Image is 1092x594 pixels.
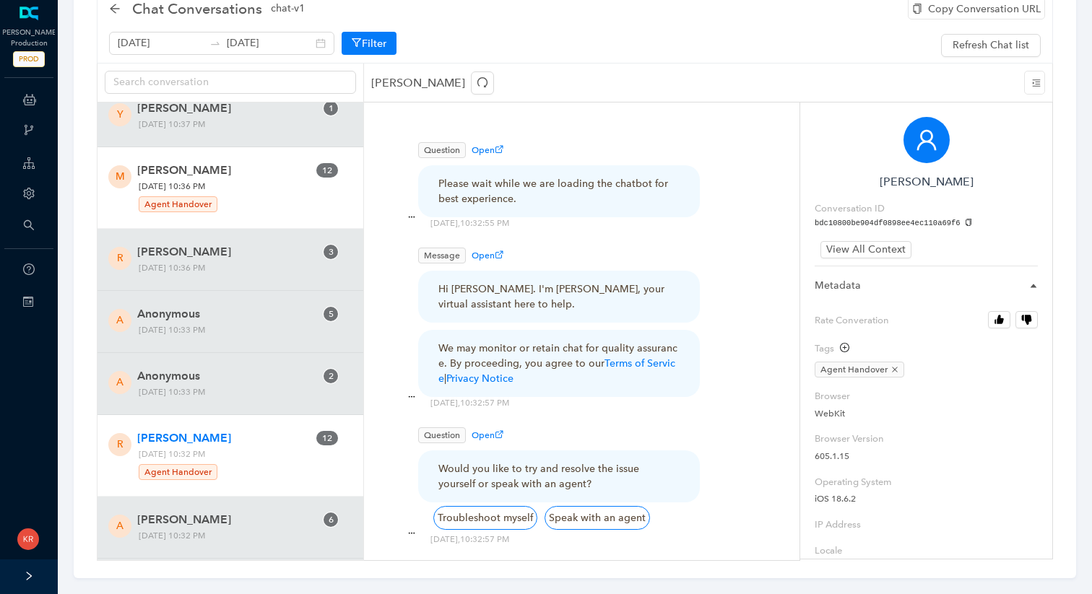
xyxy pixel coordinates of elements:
[134,323,298,338] span: [DATE] 10:33 PM
[342,32,396,55] button: Filter
[322,433,327,443] span: 1
[545,506,650,530] div: Speak with an agent
[117,107,123,123] span: Y
[316,431,338,445] sup: 12
[324,369,338,383] sup: 2
[438,281,680,312] div: Hi [PERSON_NAME]. I'm [PERSON_NAME], your virtual assistant here to help.
[815,475,1038,489] label: Operating System
[371,71,500,95] p: [PERSON_NAME]
[139,196,217,212] span: Agent Handover
[815,278,1020,294] span: Metadata
[1015,311,1038,328] button: Rate Converation
[23,124,35,136] span: branches
[418,248,466,263] span: Message
[324,512,338,527] sup: 6
[438,176,680,206] div: Please wait while we are loading the chatbot for best experience.
[137,100,315,117] span: [PERSON_NAME]
[953,38,1029,53] span: Refresh Chat list
[209,38,221,49] span: to
[401,523,422,545] img: chat-bubble.svg
[815,450,1038,463] p: 605.1.15
[472,430,503,440] span: Open
[327,433,332,443] span: 2
[401,387,422,409] img: chat-bubble.svg
[116,375,123,390] span: A
[1032,79,1041,87] span: menu-unfold
[113,74,336,90] input: Search conversation
[433,506,537,530] div: Troubleshoot myself
[137,305,315,323] span: Anonymous
[477,77,488,88] span: redo
[134,117,298,132] span: [DATE] 10:37 PM
[815,517,1038,532] label: IP Address
[1029,281,1038,290] span: caret-right
[23,188,35,199] span: setting
[965,219,973,227] span: copy
[430,397,509,409] div: [DATE] , 10:32:57 PM
[438,461,680,492] div: Would you like to try and resolve the issue yourself or speak with an agent?
[472,145,503,155] span: Open
[815,492,1038,506] p: iOS 18.6.2
[109,3,121,15] div: back
[137,162,315,179] span: [PERSON_NAME]
[820,241,911,258] button: View All Context
[137,511,315,528] span: [PERSON_NAME]
[227,35,313,51] input: End date
[430,533,509,546] div: [DATE] , 10:32:57 PM
[329,247,334,257] span: 3
[117,250,123,266] span: R
[815,218,1038,230] pre: bdc10800be904df0898ee4ec110a69f6
[116,518,123,534] span: A
[137,429,315,447] span: [PERSON_NAME]
[134,261,298,276] span: [DATE] 10:36 PM
[826,242,906,258] span: View All Context
[134,447,298,481] span: [DATE] 10:32 PM
[418,427,466,443] span: Question
[430,217,509,230] div: [DATE] , 10:32:55 PM
[23,219,35,231] span: search
[401,207,422,229] img: chat-bubble.svg
[472,250,503,261] span: Open
[915,128,938,152] span: user
[324,101,338,115] sup: 1
[418,142,466,158] span: Question
[446,372,513,385] a: Privacy Notice
[139,464,217,480] span: Agent Handover
[815,341,849,356] div: Tags
[324,307,338,321] sup: 5
[891,366,898,373] span: close
[444,372,446,385] span: |
[815,311,1038,330] label: Rate Converation
[13,51,45,67] span: PROD
[329,103,334,113] span: 1
[815,175,1038,188] h6: [PERSON_NAME]
[23,263,35,275] span: question-circle
[840,343,849,352] span: plus-circle
[271,1,305,17] span: chat-v1
[815,201,885,216] label: Conversation ID
[815,543,1038,558] label: Locale
[815,389,1038,403] label: Browser
[209,38,221,49] span: swap-right
[116,313,123,328] span: A
[941,34,1041,57] button: Refresh Chat list
[988,311,1010,328] button: Rate Converation
[109,3,121,14] span: arrow-left
[329,309,334,319] span: 5
[134,385,298,400] span: [DATE] 10:33 PM
[815,362,904,377] span: Agent Handover
[912,4,922,14] span: copy
[815,278,1038,300] div: Metadata
[117,437,123,453] span: R
[134,528,298,543] span: [DATE] 10:32 PM
[316,163,338,178] sup: 12
[438,342,677,370] span: We may monitor or retain chat for quality assurance. By proceeding, you agree to our
[116,169,125,185] span: M
[327,165,332,175] span: 2
[329,371,334,381] span: 2
[137,367,315,385] span: Anonymous
[815,407,1038,421] p: WebKit
[137,243,315,261] span: [PERSON_NAME]
[118,35,204,51] input: Start date
[17,528,39,550] img: 02910a6a21756245b6becafea9e26043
